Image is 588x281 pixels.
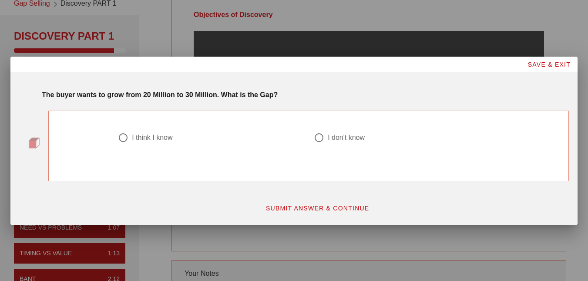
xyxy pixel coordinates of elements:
strong: The buyer wants to grow from 20 Million to 30 Million. What is the Gap? [42,91,278,98]
button: SAVE & EXIT [520,57,578,72]
div: I think I know [132,133,172,142]
span: SUBMIT ANSWER & CONTINUE [265,205,370,212]
span: SAVE & EXIT [527,61,571,68]
button: SUBMIT ANSWER & CONTINUE [259,200,376,216]
div: I don't know [328,133,365,142]
img: question-bullet.png [28,137,40,149]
